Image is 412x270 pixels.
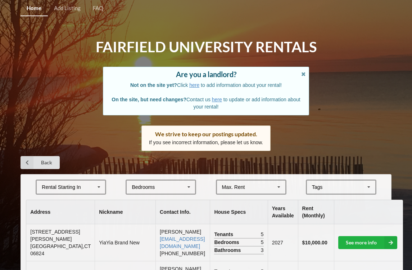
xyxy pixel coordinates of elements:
[268,200,298,224] th: Years Available
[298,200,334,224] th: Rent (Monthly)
[261,239,264,246] span: 5
[155,224,210,261] td: [PERSON_NAME] [PHONE_NUMBER]
[210,200,267,224] th: House Specs
[21,1,47,16] a: Home
[95,224,155,261] td: YiaYia Brand New
[155,200,210,224] th: Contact Info.
[130,82,282,88] span: Click to add information about your rental!
[132,185,155,190] div: Bedrooms
[30,243,91,256] span: [GEOGRAPHIC_DATA] , CT 06824
[189,82,199,88] a: here
[96,38,317,56] h1: Fairfield University Rentals
[214,247,243,254] span: Bathrooms
[95,200,155,224] th: Nickname
[42,185,81,190] div: Rental Starting In
[261,247,264,254] span: 3
[110,71,302,78] div: Are you a landlord?
[26,200,95,224] th: Address
[21,156,60,169] a: Back
[302,240,327,245] b: $10,000.00
[338,236,397,249] a: See more info
[310,183,333,191] div: Tags
[222,185,245,190] div: Max. Rent
[261,231,264,238] span: 5
[212,97,222,102] a: here
[160,236,205,249] a: [EMAIL_ADDRESS][DOMAIN_NAME]
[112,97,300,110] span: Contact us to update or add information about your rental!
[30,229,80,242] span: [STREET_ADDRESS][PERSON_NAME]
[268,224,298,261] td: 2027
[214,239,241,246] span: Bedrooms
[214,231,235,238] span: Tenants
[149,130,263,138] div: We strive to keep our postings updated.
[112,97,186,102] b: On the site, but need changes?
[149,139,263,146] p: If you see incorrect information, please let us know.
[87,1,109,16] a: FAQ
[48,1,87,16] a: Add Listing
[130,82,177,88] b: Not on the site yet?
